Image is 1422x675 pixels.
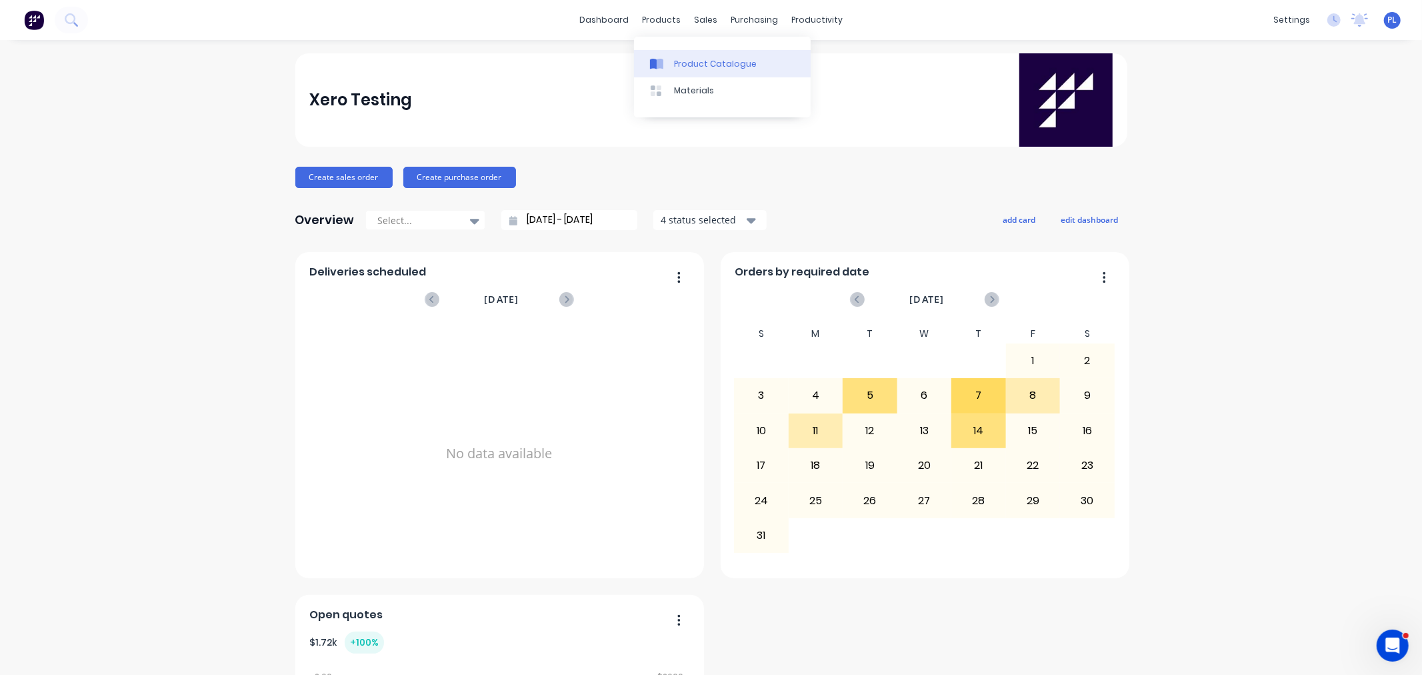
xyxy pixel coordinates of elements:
[789,324,843,344] div: M
[1061,449,1114,482] div: 23
[295,167,393,188] button: Create sales order
[734,324,789,344] div: S
[309,324,689,583] div: No data available
[634,77,811,104] a: Materials
[1019,53,1113,147] img: Xero Testing
[724,10,785,30] div: purchasing
[735,264,869,280] span: Orders by required date
[898,484,951,517] div: 27
[789,484,843,517] div: 25
[735,414,788,448] div: 10
[843,484,897,517] div: 26
[951,324,1006,344] div: T
[789,414,843,448] div: 11
[1377,630,1409,662] iframe: Intercom live chat
[789,449,843,482] div: 18
[735,519,788,552] div: 31
[1060,324,1115,344] div: S
[898,379,951,412] div: 6
[295,207,355,233] div: Overview
[952,414,1005,448] div: 14
[24,10,44,30] img: Factory
[909,292,944,307] span: [DATE]
[1061,344,1114,378] div: 2
[1267,10,1317,30] div: settings
[661,213,745,227] div: 4 status selected
[634,50,811,77] a: Product Catalogue
[735,449,788,482] div: 17
[687,10,724,30] div: sales
[1061,379,1114,412] div: 9
[635,10,687,30] div: products
[952,379,1005,412] div: 7
[345,632,384,654] div: + 100 %
[843,414,897,448] div: 12
[1007,344,1060,378] div: 1
[1007,449,1060,482] div: 22
[573,10,635,30] a: dashboard
[1007,414,1060,448] div: 15
[952,449,1005,482] div: 21
[735,379,788,412] div: 3
[735,484,788,517] div: 24
[309,87,412,113] div: Xero Testing
[1007,379,1060,412] div: 8
[952,484,1005,517] div: 28
[843,379,897,412] div: 5
[309,264,426,280] span: Deliveries scheduled
[309,607,383,623] span: Open quotes
[897,324,952,344] div: W
[843,324,897,344] div: T
[1388,14,1397,26] span: PL
[1006,324,1061,344] div: F
[309,632,384,654] div: $ 1.72k
[785,10,849,30] div: productivity
[674,58,757,70] div: Product Catalogue
[898,449,951,482] div: 20
[1053,211,1127,228] button: edit dashboard
[995,211,1045,228] button: add card
[843,449,897,482] div: 19
[653,210,767,230] button: 4 status selected
[898,414,951,448] div: 13
[674,85,714,97] div: Materials
[1061,414,1114,448] div: 16
[484,292,519,307] span: [DATE]
[789,379,843,412] div: 4
[1061,484,1114,517] div: 30
[1007,484,1060,517] div: 29
[403,167,516,188] button: Create purchase order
